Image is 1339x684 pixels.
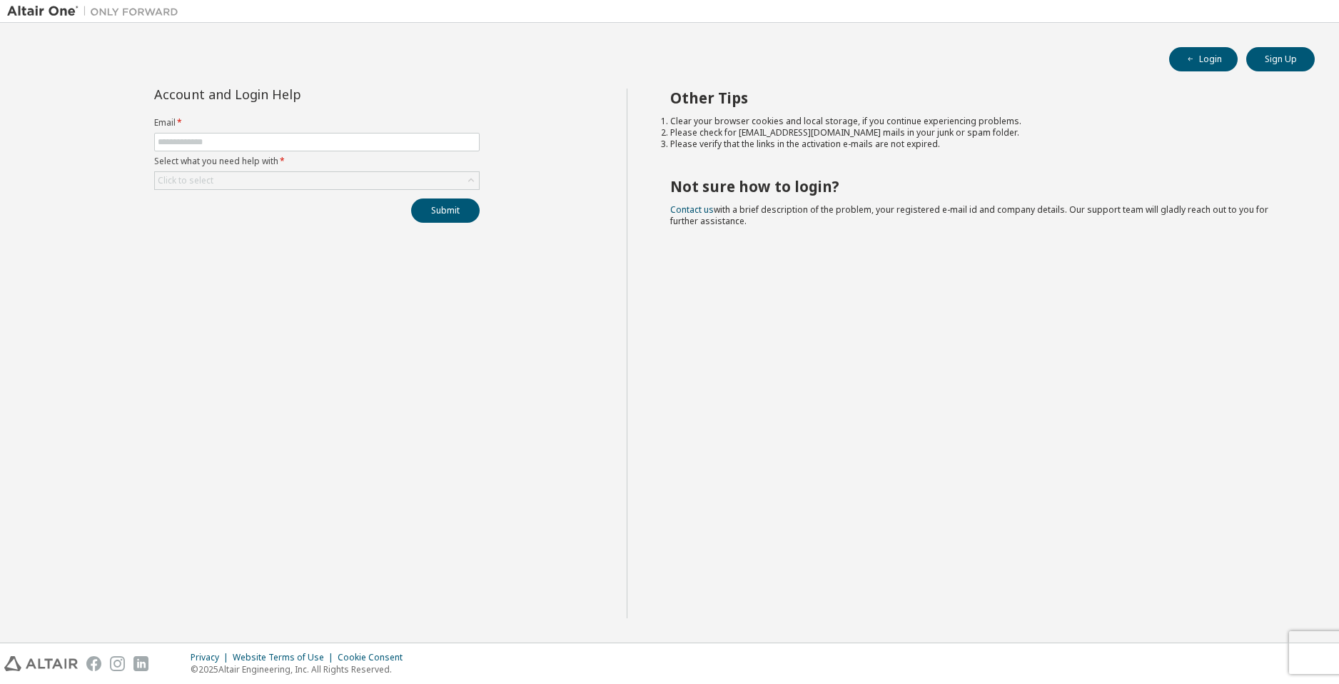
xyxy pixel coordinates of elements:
div: Click to select [158,175,213,186]
h2: Other Tips [670,89,1290,107]
div: Privacy [191,652,233,663]
label: Select what you need help with [154,156,480,167]
h2: Not sure how to login? [670,177,1290,196]
img: linkedin.svg [133,656,148,671]
button: Sign Up [1246,47,1315,71]
a: Contact us [670,203,714,216]
img: altair_logo.svg [4,656,78,671]
button: Login [1169,47,1238,71]
button: Submit [411,198,480,223]
div: Website Terms of Use [233,652,338,663]
li: Please verify that the links in the activation e-mails are not expired. [670,139,1290,150]
li: Please check for [EMAIL_ADDRESS][DOMAIN_NAME] mails in your junk or spam folder. [670,127,1290,139]
label: Email [154,117,480,129]
div: Account and Login Help [154,89,415,100]
div: Click to select [155,172,479,189]
div: Cookie Consent [338,652,411,663]
img: instagram.svg [110,656,125,671]
img: Altair One [7,4,186,19]
img: facebook.svg [86,656,101,671]
span: with a brief description of the problem, your registered e-mail id and company details. Our suppo... [670,203,1268,227]
p: © 2025 Altair Engineering, Inc. All Rights Reserved. [191,663,411,675]
li: Clear your browser cookies and local storage, if you continue experiencing problems. [670,116,1290,127]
